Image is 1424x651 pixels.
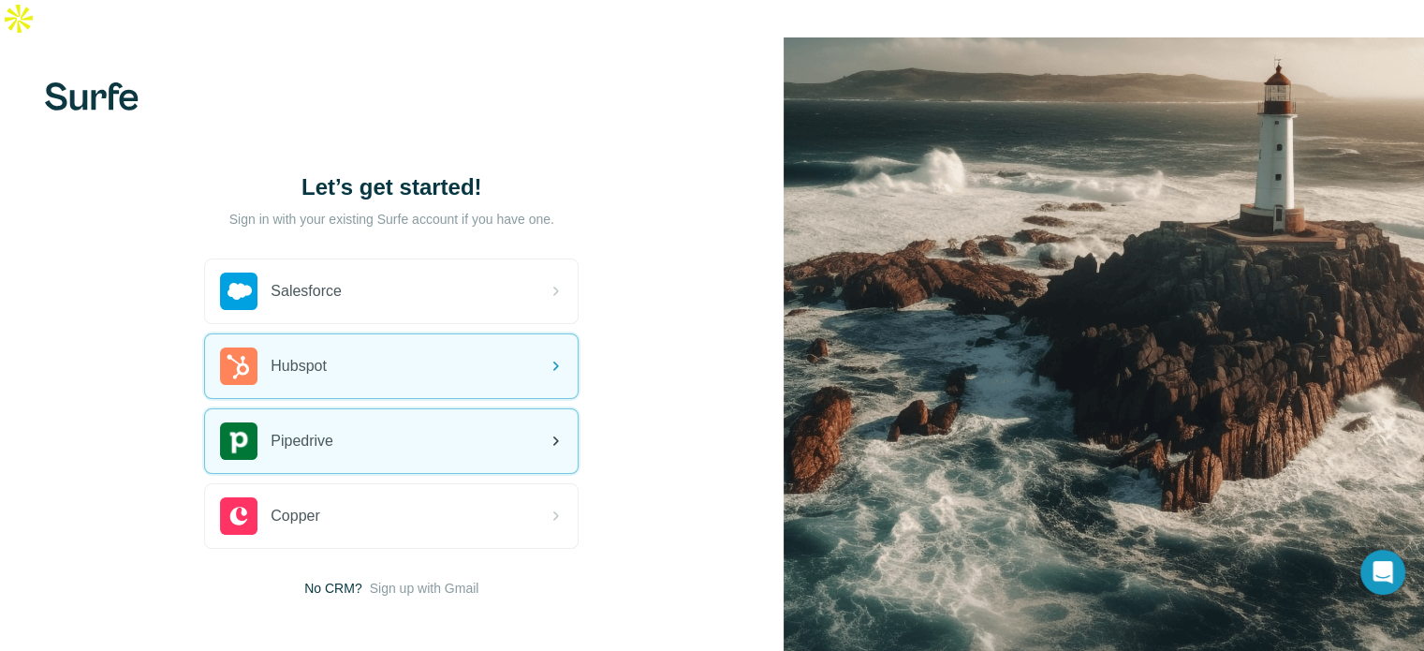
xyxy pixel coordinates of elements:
[304,579,361,598] span: No CRM?
[271,280,342,303] span: Salesforce
[271,430,333,452] span: Pipedrive
[220,273,257,310] img: salesforce's logo
[370,579,479,598] button: Sign up with Gmail
[45,82,139,111] img: Surfe's logo
[204,172,579,202] h1: Let’s get started!
[220,497,257,535] img: copper's logo
[220,422,257,460] img: pipedrive's logo
[271,355,327,377] span: Hubspot
[229,210,554,229] p: Sign in with your existing Surfe account if you have one.
[220,348,257,385] img: hubspot's logo
[271,505,319,527] span: Copper
[1360,550,1405,595] div: Open Intercom Messenger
